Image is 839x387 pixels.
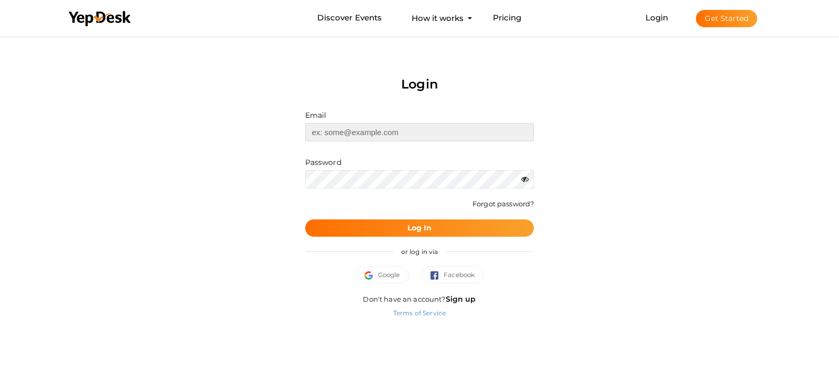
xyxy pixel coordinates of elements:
[472,200,534,208] a: Forgot password?
[493,8,522,28] a: Pricing
[422,267,484,283] button: Facebook
[696,10,757,27] button: Get Started
[646,13,669,23] a: Login
[305,123,534,141] input: ex: some@example.com
[431,271,444,280] img: facebook.svg
[305,157,341,168] label: Password
[305,59,534,110] div: Login
[305,110,327,120] label: Email
[317,8,382,28] a: Discover Events
[393,240,446,263] span: or log in via
[305,219,534,237] button: Log In
[446,294,476,304] a: Sign up
[363,295,476,303] span: Don't have an account?
[364,271,378,280] img: google.svg
[431,270,475,280] span: Facebook
[364,270,400,280] span: Google
[356,267,409,283] button: Google
[408,8,467,28] button: How it works
[393,309,446,317] a: Terms of Service
[407,223,432,233] b: Log In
